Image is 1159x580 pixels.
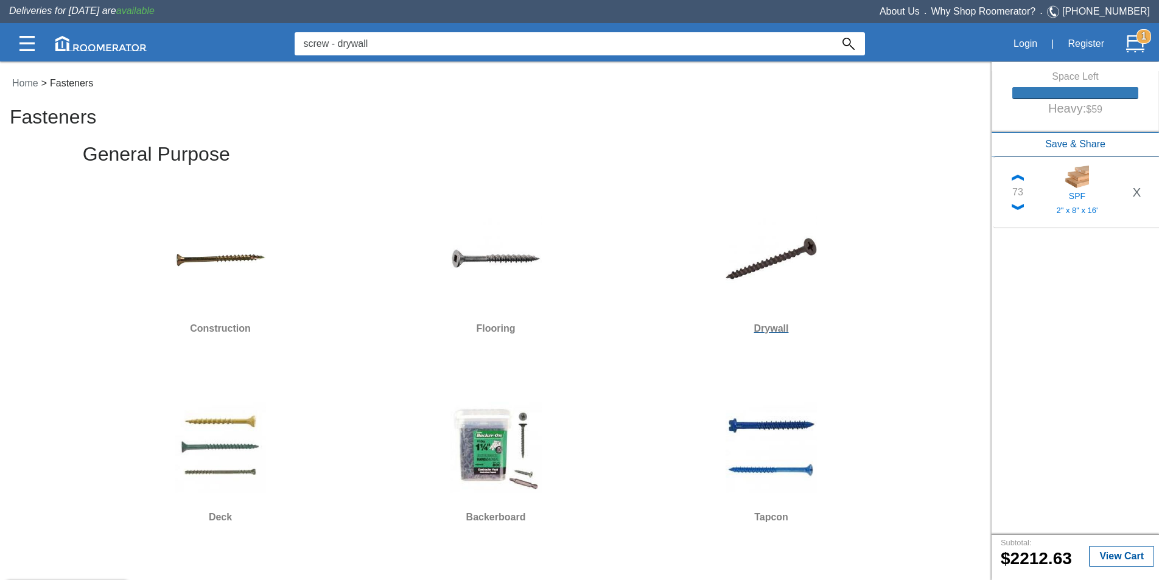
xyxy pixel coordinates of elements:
img: Screw_Backer.jpg [450,402,542,493]
img: FSFastener.jpg [450,213,542,304]
small: Subtotal: [1001,538,1032,547]
img: CSFastener.jpg [175,213,266,304]
button: View Cart [1089,546,1154,567]
img: DSFastener.jpg [726,213,817,304]
img: Screw_Tapcon.jpg [726,402,817,493]
a: Backerboard [363,393,629,525]
small: $59 [1086,104,1102,114]
img: 11200265_sm.jpg [1065,164,1089,189]
a: SPF2" x 8" x 16' [1029,164,1125,220]
span: Deliveries for [DATE] are [9,5,155,16]
a: About Us [880,6,920,16]
h6: Space Left [1012,71,1138,82]
h6: Tapcon [639,509,905,525]
img: Cart.svg [1126,35,1144,53]
button: X [1125,182,1149,202]
h6: Backerboard [363,509,629,525]
img: Telephone.svg [1047,4,1062,19]
h6: Construction [88,321,354,337]
a: Flooring [363,204,629,337]
span: available [116,5,155,16]
a: [PHONE_NUMBER] [1062,6,1150,16]
img: Up_Chevron.png [1012,175,1024,181]
h6: Deck [88,509,354,525]
img: Categories.svg [19,36,35,51]
h2: General Purpose [83,144,909,175]
div: 73 [1012,185,1023,200]
h5: Heavy: [1012,99,1138,115]
label: Fasteners [47,76,96,91]
b: View Cart [1099,551,1144,561]
img: Search_Icon.svg [842,38,855,50]
a: Home [9,78,41,88]
h5: SPF [1038,189,1116,201]
h6: Flooring [363,321,629,337]
strong: 1 [1136,29,1151,44]
img: Screw_Deck.jpg [175,402,266,493]
label: $ [1001,550,1010,568]
a: Drywall [639,204,905,337]
h5: 2" x 8" x 16' [1038,206,1116,215]
a: Why Shop Roomerator? [931,6,1036,16]
b: 2212.63 [1001,549,1072,568]
span: • [920,10,931,16]
label: > [41,76,47,91]
a: Construction [88,204,354,337]
div: | [1044,30,1061,57]
button: Register [1061,31,1111,57]
img: Down_Chevron.png [1012,204,1024,210]
h6: Drywall [639,321,905,337]
img: roomerator-logo.svg [55,36,147,51]
input: Search...? [295,32,832,55]
button: Save & Share [992,132,1159,156]
span: • [1035,10,1047,16]
button: Login [1007,31,1044,57]
a: Tapcon [639,393,905,525]
a: Deck [88,393,354,525]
